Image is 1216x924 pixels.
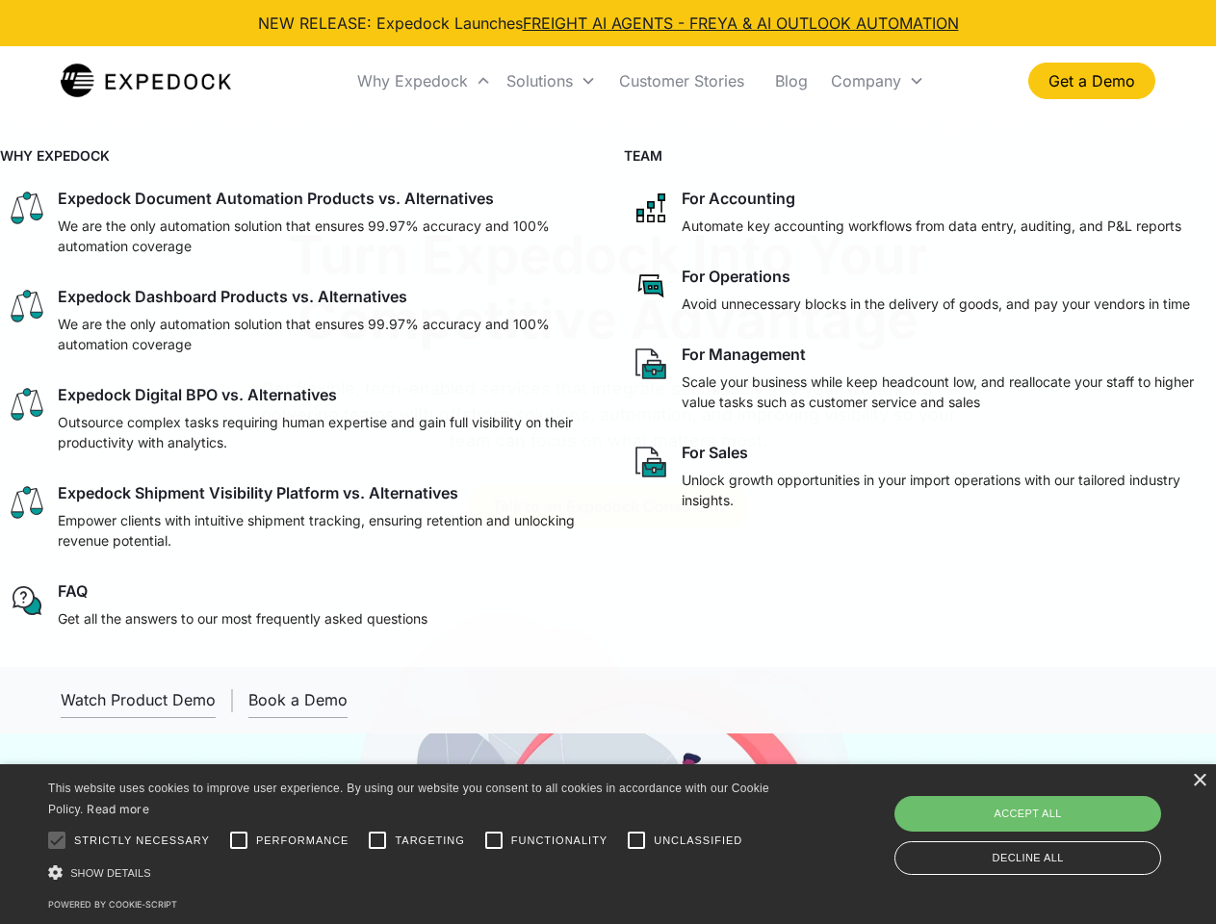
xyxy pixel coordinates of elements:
div: For Sales [682,443,748,462]
div: Expedock Dashboard Products vs. Alternatives [58,287,407,306]
p: We are the only automation solution that ensures 99.97% accuracy and 100% automation coverage [58,314,585,354]
img: scale icon [8,287,46,325]
span: Targeting [395,833,464,849]
div: For Accounting [682,189,795,208]
div: FAQ [58,581,88,601]
a: Customer Stories [604,48,760,114]
div: Solutions [506,71,573,90]
img: network like icon [632,189,670,227]
div: For Management [682,345,806,364]
a: Blog [760,48,823,114]
span: Show details [70,867,151,879]
div: Show details [48,862,776,883]
div: Expedock Shipment Visibility Platform vs. Alternatives [58,483,458,502]
p: Get all the answers to our most frequently asked questions [58,608,427,629]
div: Why Expedock [357,71,468,90]
img: paper and bag icon [632,443,670,481]
a: Powered by cookie-script [48,899,177,910]
p: Avoid unnecessary blocks in the delivery of goods, and pay your vendors in time [682,294,1190,314]
div: Company [831,71,901,90]
div: Why Expedock [349,48,499,114]
span: Unclassified [654,833,742,849]
span: Performance [256,833,349,849]
a: Book a Demo [248,682,348,718]
div: Company [823,48,932,114]
span: Functionality [511,833,608,849]
div: Book a Demo [248,690,348,709]
img: scale icon [8,483,46,522]
a: Read more [87,802,149,816]
img: scale icon [8,189,46,227]
span: This website uses cookies to improve user experience. By using our website you consent to all coo... [48,782,769,817]
div: Expedock Document Automation Products vs. Alternatives [58,189,494,208]
img: scale icon [8,385,46,423]
p: We are the only automation solution that ensures 99.97% accuracy and 100% automation coverage [58,216,585,256]
a: FREIGHT AI AGENTS - FREYA & AI OUTLOOK AUTOMATION [523,13,959,33]
div: Solutions [499,48,604,114]
a: home [61,62,231,100]
div: For Operations [682,267,790,286]
a: Get a Demo [1028,63,1155,99]
p: Scale your business while keep headcount low, and reallocate your staff to higher value tasks suc... [682,372,1209,412]
div: NEW RELEASE: Expedock Launches [258,12,959,35]
a: open lightbox [61,682,216,718]
img: regular chat bubble icon [8,581,46,620]
span: Strictly necessary [74,833,210,849]
img: Expedock Logo [61,62,231,100]
p: Empower clients with intuitive shipment tracking, ensuring retention and unlocking revenue potent... [58,510,585,551]
iframe: Chat Widget [895,716,1216,924]
p: Unlock growth opportunities in your import operations with our tailored industry insights. [682,470,1209,510]
div: Watch Product Demo [61,690,216,709]
div: Expedock Digital BPO vs. Alternatives [58,385,337,404]
p: Outsource complex tasks requiring human expertise and gain full visibility on their productivity ... [58,412,585,452]
img: rectangular chat bubble icon [632,267,670,305]
img: paper and bag icon [632,345,670,383]
p: Automate key accounting workflows from data entry, auditing, and P&L reports [682,216,1181,236]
